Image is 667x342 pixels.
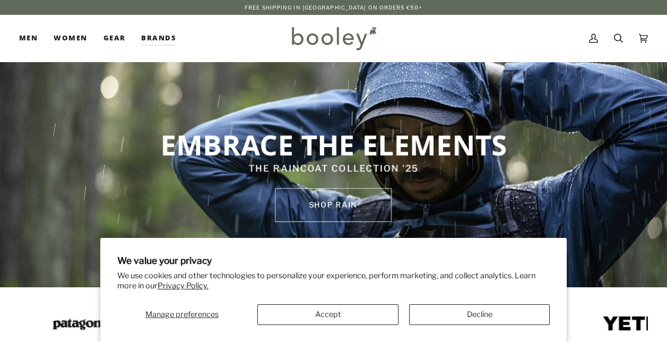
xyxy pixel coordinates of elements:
p: EMBRACE THE ELEMENTS [142,127,525,162]
img: Booley [287,23,380,54]
button: Accept [257,304,399,325]
a: Women [46,15,95,62]
p: Free Shipping in [GEOGRAPHIC_DATA] on Orders €50+ [245,3,422,12]
span: Brands [141,33,176,44]
a: Gear [96,15,134,62]
a: Privacy Policy. [158,281,209,290]
span: Men [19,33,38,44]
button: Manage preferences [117,304,247,325]
a: Men [19,15,46,62]
span: Manage preferences [145,310,219,319]
span: Gear [103,33,126,44]
p: THE RAINCOAT COLLECTION '25 [142,162,525,176]
h2: We value your privacy [117,255,550,266]
button: Decline [409,304,550,325]
span: Women [54,33,87,44]
a: Brands [133,15,184,62]
p: We use cookies and other technologies to personalize your experience, perform marketing, and coll... [117,271,550,291]
a: SHOP rain [275,188,392,222]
